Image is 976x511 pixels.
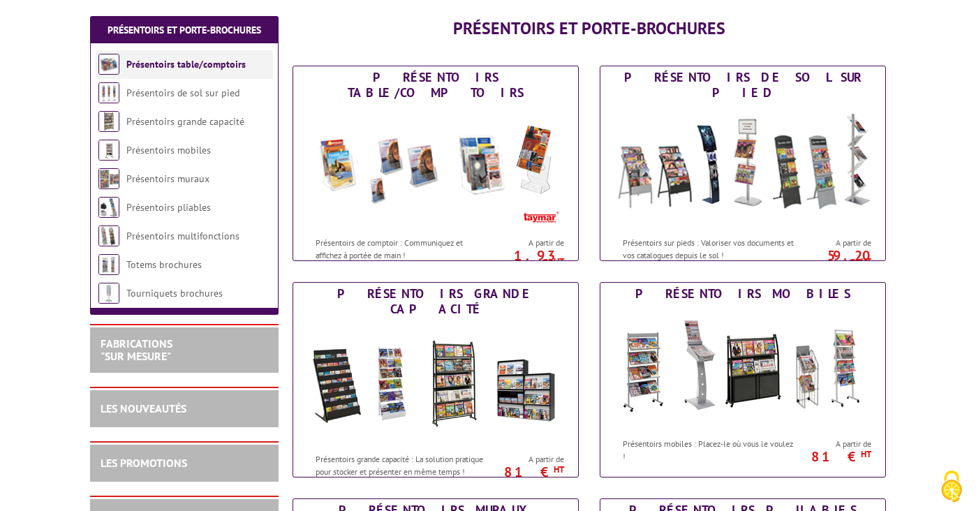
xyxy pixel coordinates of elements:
sup: HT [554,464,564,475]
span: A partir de [800,438,871,450]
img: Présentoirs table/comptoirs [98,54,119,75]
img: Cookies (fenêtre modale) [934,469,969,504]
a: Présentoirs multifonctions [126,230,239,242]
div: Présentoirs de sol sur pied [604,70,882,101]
p: Présentoirs grande capacité : La solution pratique pour stocker et présenter en même temps ! [316,453,489,477]
p: 81 € [793,452,871,461]
img: Présentoirs multifonctions [98,225,119,246]
a: Totems brochures [126,258,202,271]
a: Présentoirs table/comptoirs [126,58,246,71]
span: A partir de [493,454,564,465]
span: A partir de [800,237,871,249]
img: Présentoirs mobiles [614,305,872,431]
a: Tourniquets brochures [126,287,223,299]
p: 1.93 € [486,251,564,268]
a: Présentoirs muraux [126,172,209,185]
a: Présentoirs pliables [126,201,211,214]
a: Présentoirs grande capacité [126,115,244,128]
sup: HT [554,256,564,267]
a: LES PROMOTIONS [101,456,187,470]
p: Présentoirs sur pieds : Valoriser vos documents et vos catalogues depuis le sol ! [623,237,796,260]
img: Présentoirs grande capacité [306,320,565,446]
a: Présentoirs et Porte-brochures [108,24,261,36]
p: 59.20 € [793,251,871,268]
h1: Présentoirs et Porte-brochures [293,20,886,38]
a: LES NOUVEAUTÉS [101,401,186,415]
a: Présentoirs table/comptoirs Présentoirs table/comptoirs Présentoirs de comptoir : Communiquez et ... [293,66,579,261]
sup: HT [861,256,871,267]
a: Présentoirs grande capacité Présentoirs grande capacité Présentoirs grande capacité : La solution... [293,282,579,477]
a: Présentoirs mobiles Présentoirs mobiles Présentoirs mobiles : Placez-le où vous le voulez ! A par... [600,282,886,477]
a: Présentoirs mobiles [126,144,211,156]
img: Présentoirs muraux [98,168,119,189]
img: Totems brochures [98,254,119,275]
img: Présentoirs grande capacité [98,111,119,132]
a: Haut de la page [903,433,942,490]
img: Tourniquets brochures [98,283,119,304]
a: FABRICATIONS"Sur Mesure" [101,336,172,363]
a: Présentoirs de sol sur pied [126,87,239,99]
img: Présentoirs mobiles [98,140,119,161]
p: 81 € [486,468,564,476]
p: Présentoirs mobiles : Placez-le où vous le voulez ! [623,438,796,461]
div: Présentoirs grande capacité [297,286,575,317]
p: Présentoirs de comptoir : Communiquez et affichez à portée de main ! [316,237,489,260]
a: Présentoirs de sol sur pied Présentoirs de sol sur pied Présentoirs sur pieds : Valoriser vos doc... [600,66,886,261]
span: A partir de [493,237,564,249]
img: Présentoirs de sol sur pied [98,82,119,103]
div: Présentoirs mobiles [604,286,882,302]
img: Présentoirs de sol sur pied [614,104,872,230]
div: Présentoirs table/comptoirs [297,70,575,101]
sup: HT [861,448,871,460]
button: Cookies (fenêtre modale) [927,464,976,511]
img: Présentoirs pliables [98,197,119,218]
img: Présentoirs table/comptoirs [306,104,565,230]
